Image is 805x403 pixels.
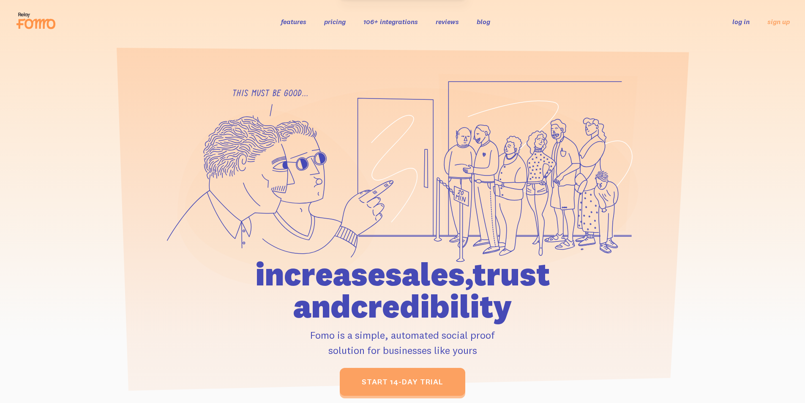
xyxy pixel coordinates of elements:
[281,17,306,26] a: features
[324,17,346,26] a: pricing
[207,258,598,322] h1: increase sales, trust and credibility
[340,368,465,396] a: start 14-day trial
[207,327,598,358] p: Fomo is a simple, automated social proof solution for businesses like yours
[767,17,790,26] a: sign up
[363,17,418,26] a: 106+ integrations
[732,17,750,26] a: log in
[477,17,490,26] a: blog
[436,17,459,26] a: reviews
